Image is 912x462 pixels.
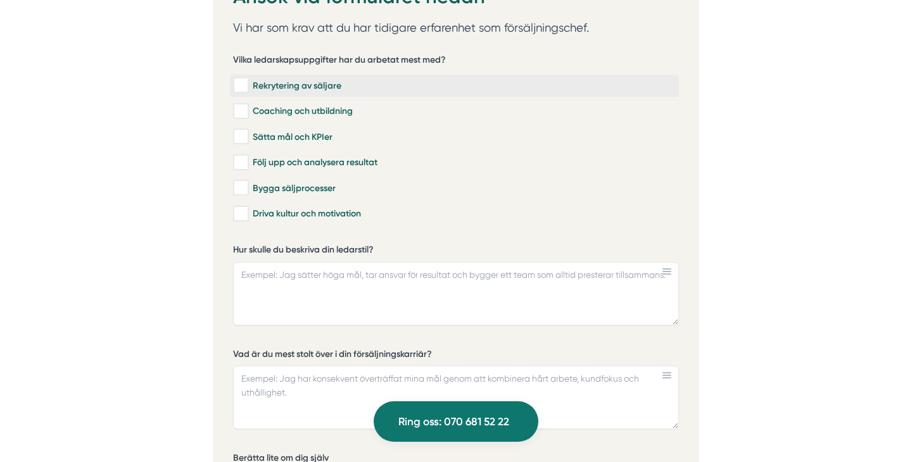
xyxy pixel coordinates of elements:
[233,244,679,259] label: Hur skulle du beskriva din ledarstil?
[374,401,538,442] a: Ring oss: 070 681 52 22
[233,18,679,37] p: Vi har som krav att du har tidigare erfarenhet som försäljningschef.
[398,413,509,430] span: Ring oss: 070 681 52 22
[233,105,248,118] input: Coaching och utbildning
[233,54,446,70] h5: Vilka ledarskapsuppgifter har du arbetat mest med?
[233,79,248,92] input: Rekrytering av säljare
[233,130,248,143] input: Sätta mål och KPIer
[233,208,248,220] input: Driva kultur och motivation
[233,156,248,169] input: Följ upp och analysera resultat
[233,348,679,364] label: Vad är du mest stolt över i din försäljningskarriär?
[233,182,248,194] input: Bygga säljprocesser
